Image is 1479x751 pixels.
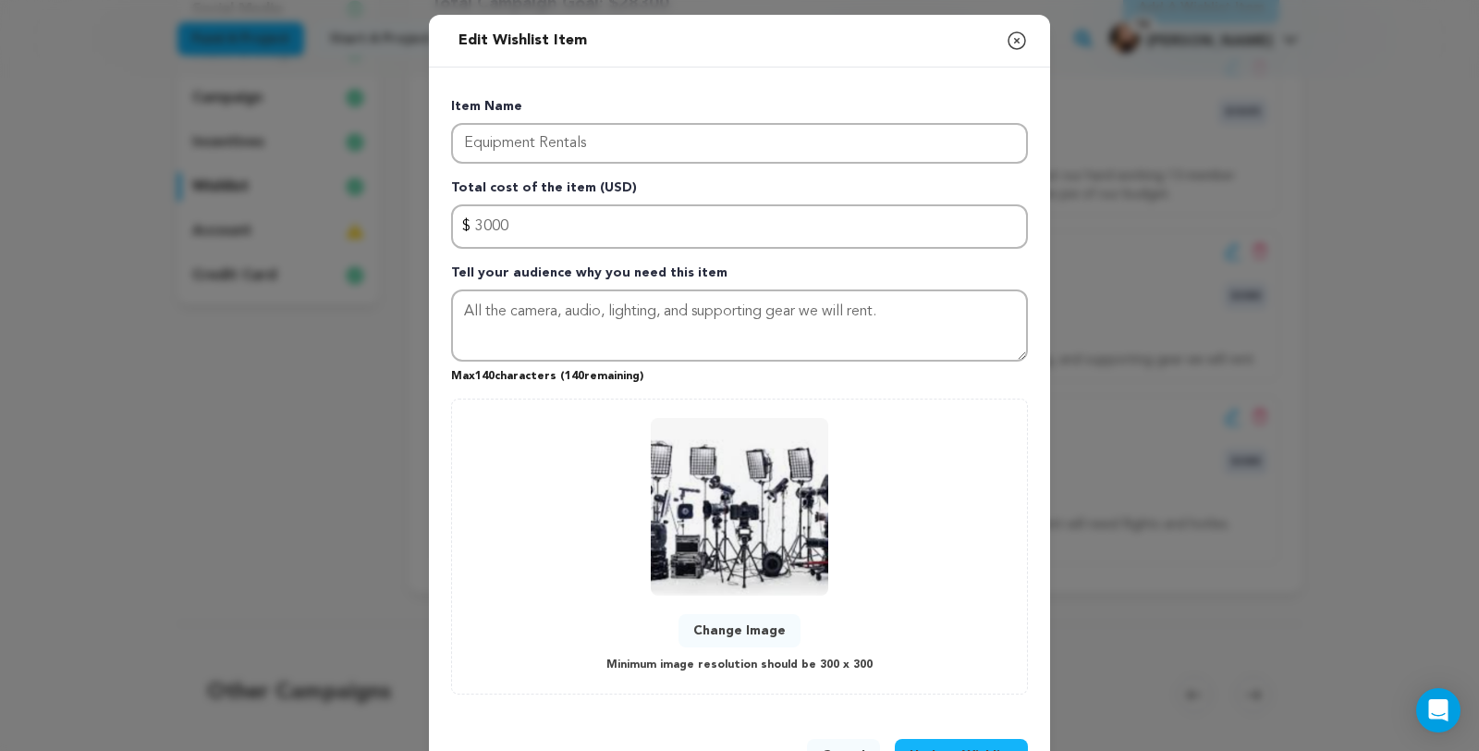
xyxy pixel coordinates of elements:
[451,264,1028,289] p: Tell your audience why you need this item
[565,371,584,382] span: 140
[475,371,495,382] span: 140
[451,179,1028,204] p: Total cost of the item (USD)
[451,204,1028,249] input: Enter total cost of the item
[451,123,1028,164] input: Enter item name
[462,215,471,238] span: $
[606,655,873,676] p: Minimum image resolution should be 300 x 300
[451,289,1028,362] textarea: Tell your audience why you need this item
[1416,688,1461,733] div: Open Intercom Messenger
[451,22,594,59] h2: Edit Wishlist Item
[678,614,801,647] button: Change Image
[451,362,1028,384] p: Max characters ( remaining)
[451,97,1028,123] p: Item Name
